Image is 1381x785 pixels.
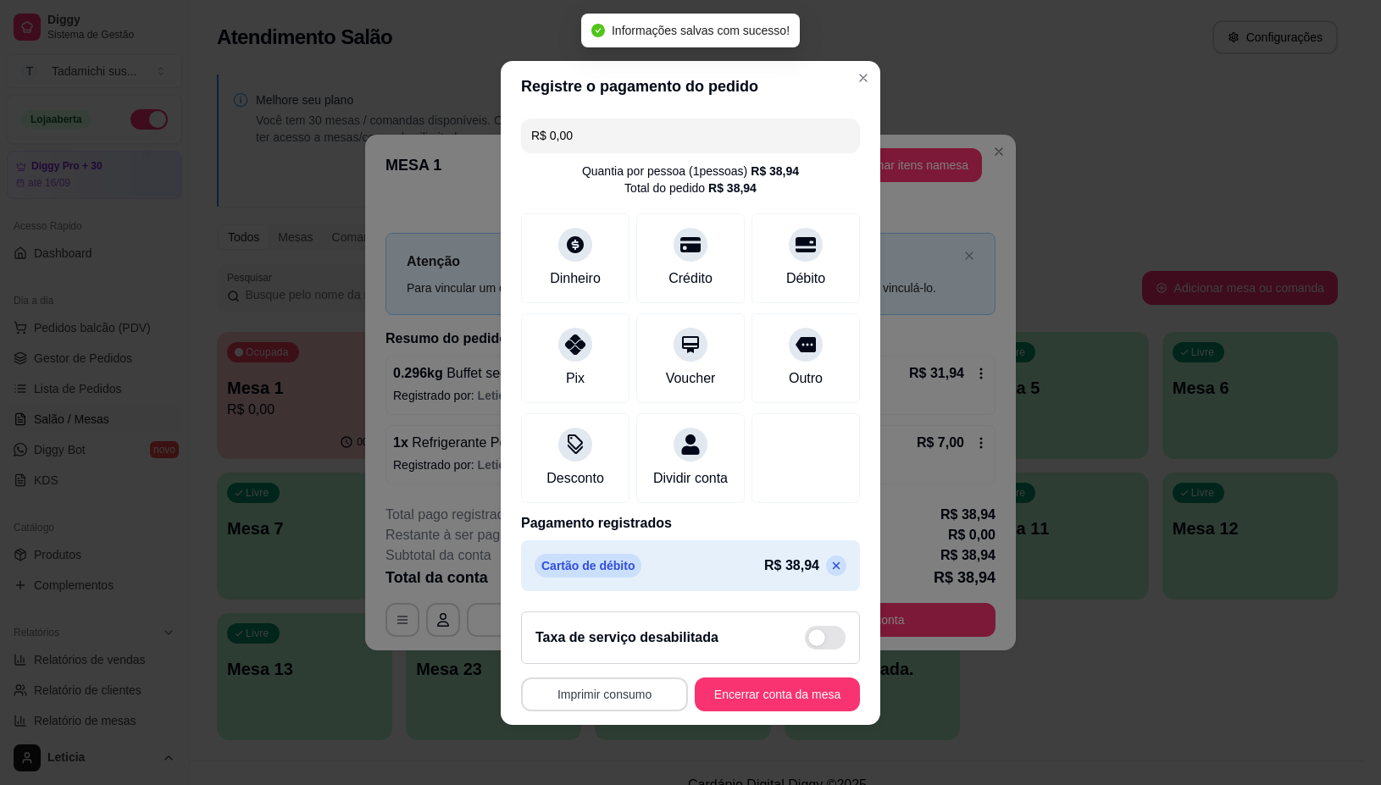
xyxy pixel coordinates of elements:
[591,24,605,37] span: check-circle
[535,554,641,578] p: Cartão de débito
[668,268,713,289] div: Crédito
[531,119,850,152] input: Ex.: hambúrguer de cordeiro
[695,677,860,711] button: Encerrar conta da mesa
[550,268,601,289] div: Dinheiro
[501,61,880,112] header: Registre o pagamento do pedido
[708,180,757,196] div: R$ 38,94
[521,677,688,711] button: Imprimir consumo
[653,468,728,489] div: Dividir conta
[546,468,604,489] div: Desconto
[582,163,799,180] div: Quantia por pessoa ( 1 pessoas)
[624,180,757,196] div: Total do pedido
[764,556,819,576] p: R$ 38,94
[666,368,716,389] div: Voucher
[535,627,718,648] h2: Taxa de serviço desabilitada
[850,64,877,91] button: Close
[612,24,790,37] span: Informações salvas com sucesso!
[786,268,825,289] div: Débito
[751,163,799,180] div: R$ 38,94
[789,368,823,389] div: Outro
[566,368,585,389] div: Pix
[521,513,860,533] p: Pagamento registrados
